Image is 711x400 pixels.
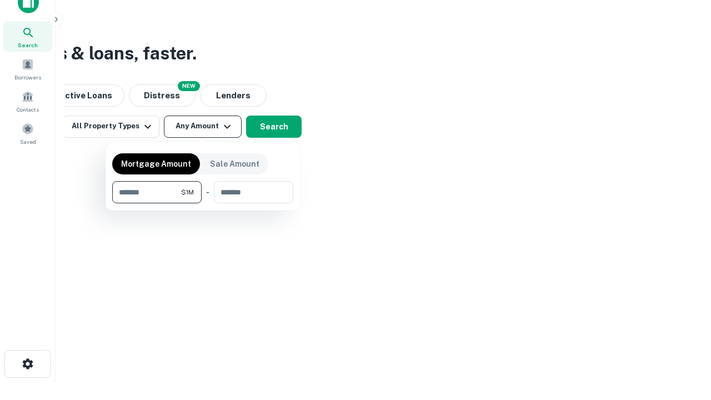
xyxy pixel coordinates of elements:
[206,181,209,203] div: -
[210,158,259,170] p: Sale Amount
[121,158,191,170] p: Mortgage Amount
[655,276,711,329] iframe: Chat Widget
[181,187,194,197] span: $1M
